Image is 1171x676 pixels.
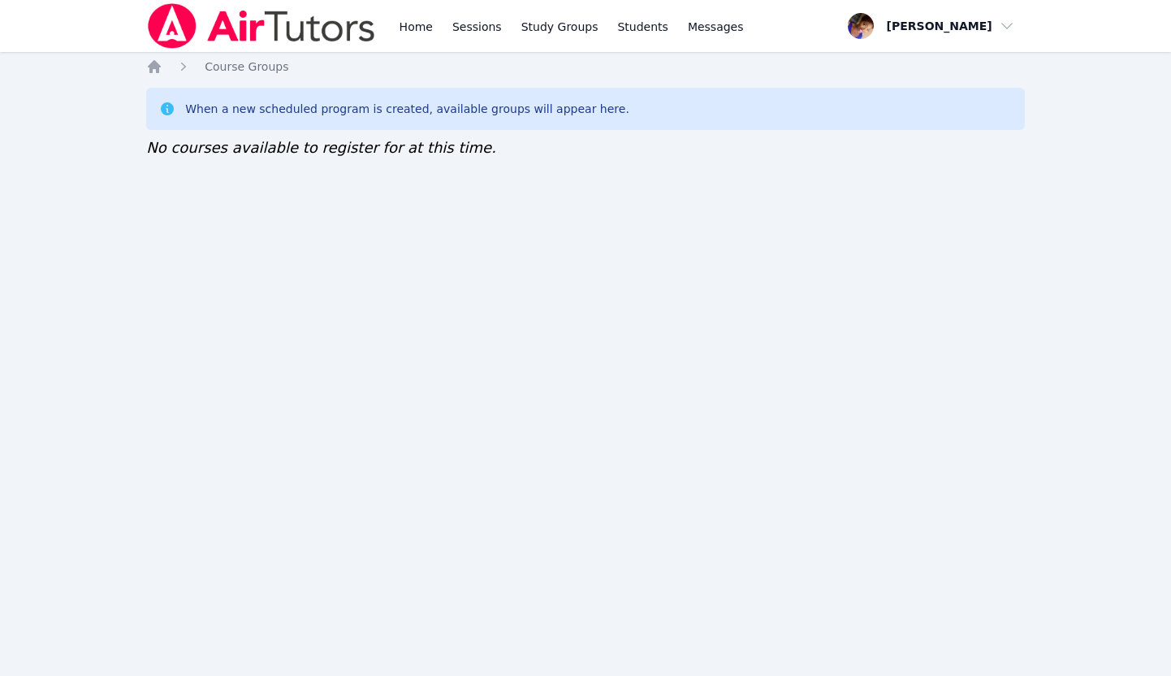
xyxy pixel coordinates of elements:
img: Air Tutors [146,3,376,49]
span: No courses available to register for at this time. [146,139,496,156]
span: Messages [688,19,744,35]
span: Course Groups [205,60,288,73]
nav: Breadcrumb [146,58,1025,75]
div: When a new scheduled program is created, available groups will appear here. [185,101,629,117]
a: Course Groups [205,58,288,75]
